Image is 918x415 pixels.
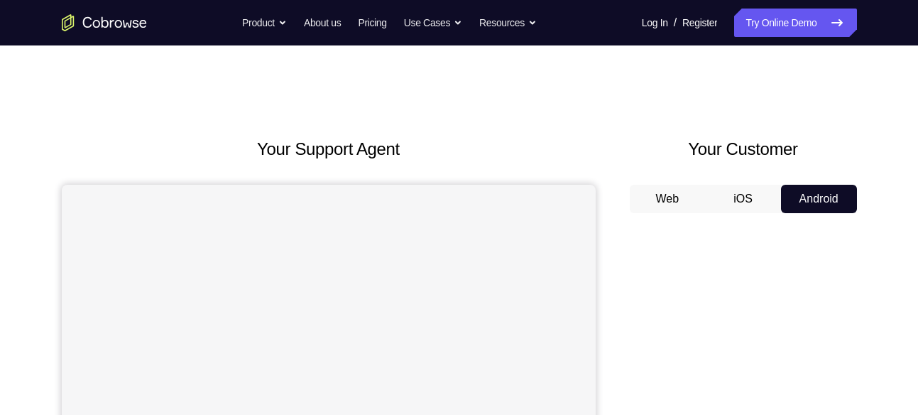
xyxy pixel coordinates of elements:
a: Pricing [358,9,386,37]
span: / [674,14,677,31]
button: Android [781,185,857,213]
button: Product [242,9,287,37]
a: Register [682,9,717,37]
a: Go to the home page [62,14,147,31]
h2: Your Support Agent [62,136,596,162]
button: iOS [705,185,781,213]
a: About us [304,9,341,37]
a: Try Online Demo [734,9,856,37]
button: Web [630,185,706,213]
button: Resources [479,9,537,37]
button: Use Cases [404,9,462,37]
a: Log In [642,9,668,37]
h2: Your Customer [630,136,857,162]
